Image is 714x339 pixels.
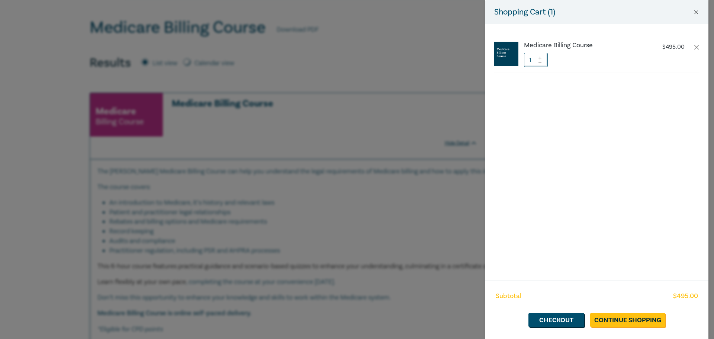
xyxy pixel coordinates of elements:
span: $ 495.00 [673,291,698,301]
a: Continue Shopping [590,313,665,327]
button: Close [693,9,699,16]
a: Checkout [528,313,584,327]
p: $ 495.00 [662,44,685,51]
h5: Shopping Cart ( 1 ) [494,6,555,18]
a: Medicare Billing Course [524,42,647,49]
img: Medicare%20Billing%20Course.jpg [494,42,518,66]
span: Subtotal [496,291,521,301]
input: 1 [524,53,548,67]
